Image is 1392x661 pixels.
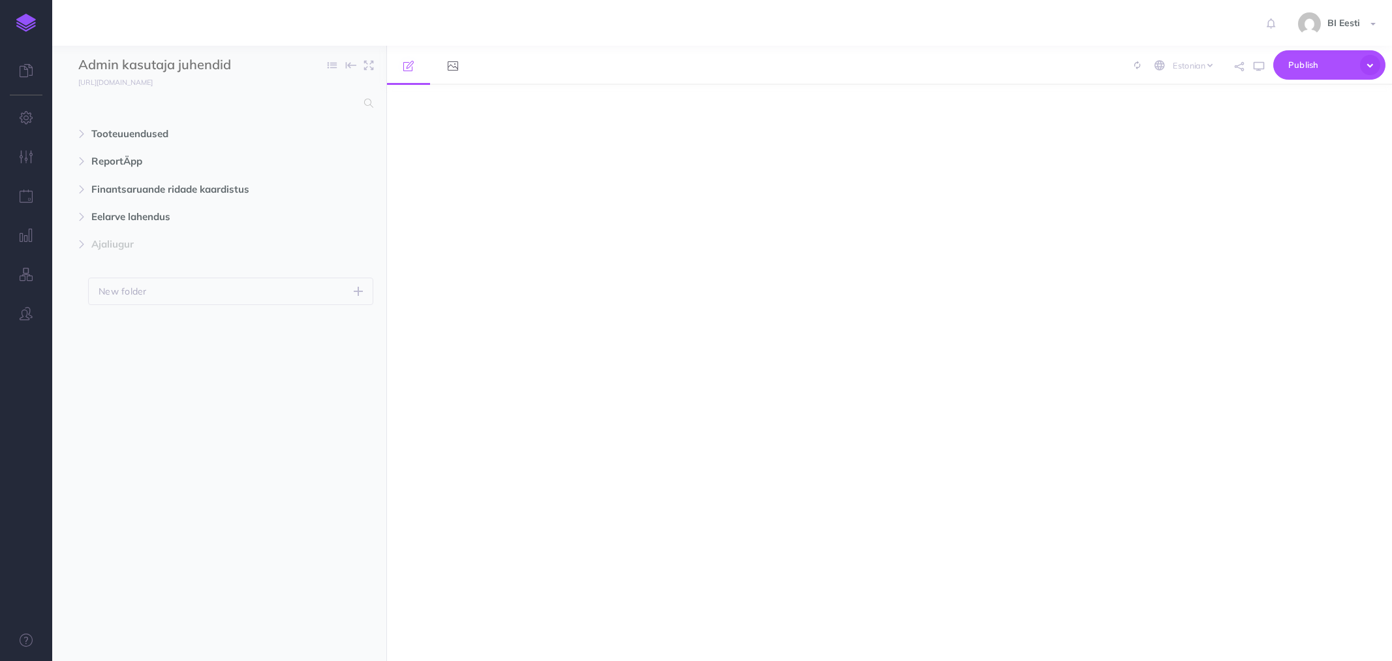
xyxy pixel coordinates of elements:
p: New folder [99,284,147,298]
input: Documentation Name [78,56,232,75]
span: ReportÄpp [91,153,292,169]
img: logo-mark.svg [16,14,36,32]
button: Publish [1273,50,1385,80]
img: 9862dc5e82047a4d9ba6d08c04ce6da6.jpg [1298,12,1321,35]
span: Tooteuuendused [91,126,292,142]
input: Search [78,91,356,115]
a: [URL][DOMAIN_NAME] [52,75,166,88]
small: [URL][DOMAIN_NAME] [78,78,153,87]
span: Publish [1288,55,1353,75]
button: New folder [88,278,373,305]
span: BI Eesti [1321,17,1367,29]
span: Finantsaruande ridade kaardistus [91,182,292,197]
span: Eelarve lahendus [91,209,292,225]
span: Ajaliugur [91,236,292,252]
